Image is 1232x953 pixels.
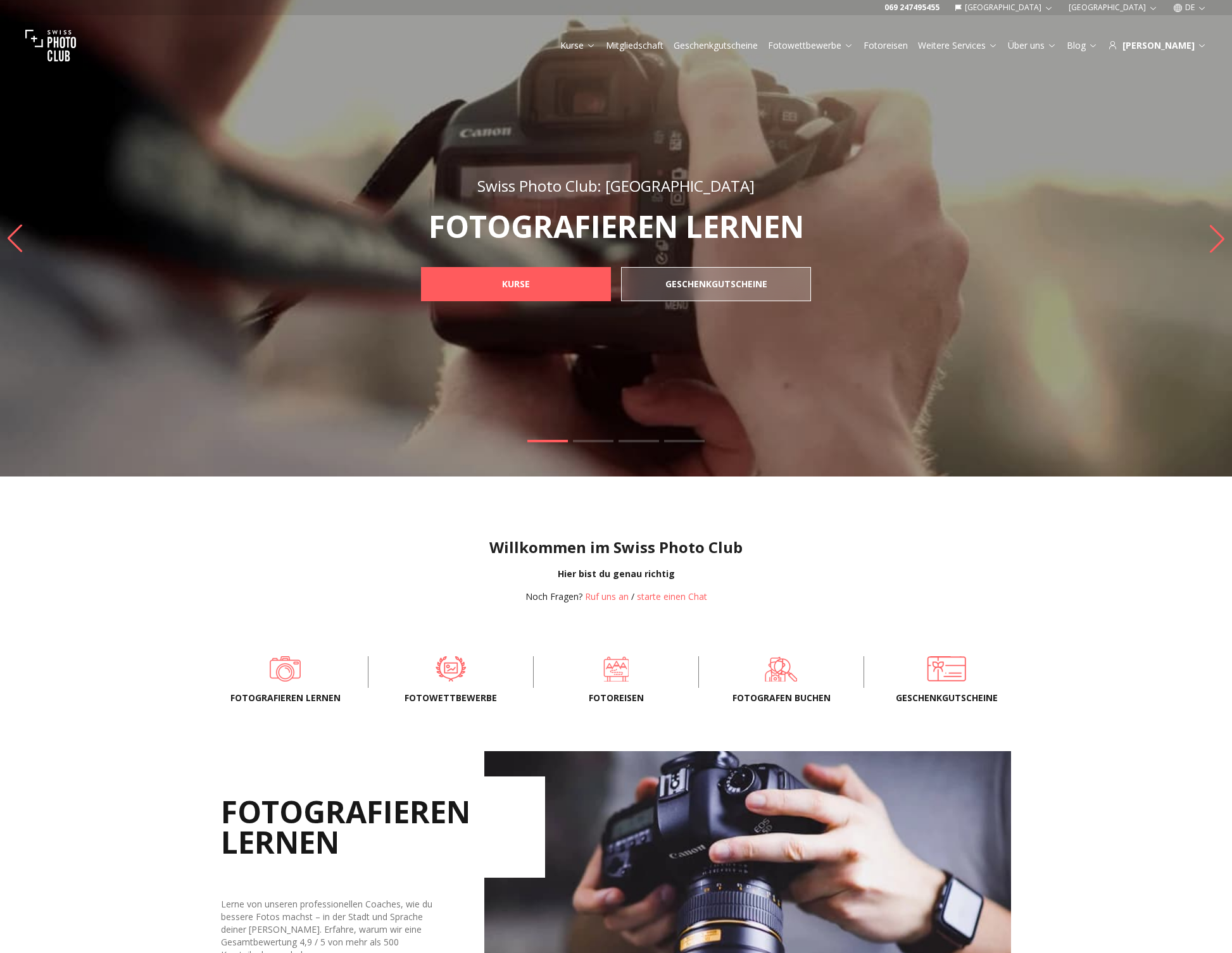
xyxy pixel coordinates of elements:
[913,37,1003,54] button: Weitere Services
[389,692,513,704] span: Fotowettbewerbe
[10,568,1222,580] div: Hier bist du genau richtig
[585,590,629,602] a: Ruf uns an
[621,267,811,301] a: GESCHENKGUTSCHEINE
[525,590,707,603] div: /
[1108,39,1207,52] div: [PERSON_NAME]
[884,3,940,13] a: 069 247495455
[768,39,853,52] a: Fotowettbewerbe
[864,39,908,52] a: Fotoreisen
[1067,39,1098,52] a: Blog
[554,656,678,682] a: Fotoreisen
[502,278,530,290] b: KURSE
[1008,39,1057,52] a: Über uns
[554,692,678,704] span: Fotoreisen
[421,267,611,301] a: KURSE
[1003,37,1062,54] button: Über uns
[555,37,601,54] button: Kurse
[858,37,913,54] button: Fotoreisen
[525,590,582,602] span: Noch Fragen?
[918,39,998,52] a: Weitere Services
[669,37,763,54] button: Geschenkgutscheine
[601,37,669,54] button: Mitgliedschaft
[665,278,767,290] b: GESCHENKGUTSCHEINE
[10,537,1222,557] h1: Willkommen im Swiss Photo Club
[560,39,596,52] a: Kurse
[223,656,348,682] a: Fotografieren lernen
[884,692,1009,704] span: Geschenkgutscheine
[25,20,76,71] img: Swiss photo club
[884,656,1009,682] a: Geschenkgutscheine
[606,39,663,52] a: Mitgliedschaft
[674,39,758,52] a: Geschenkgutscheine
[477,175,755,196] span: Swiss Photo Club: [GEOGRAPHIC_DATA]
[637,590,707,603] button: starte einen Chat
[393,211,839,242] p: FOTOGRAFIEREN LERNEN
[221,776,545,878] h2: FOTOGRAFIEREN LERNEN
[763,37,858,54] button: Fotowettbewerbe
[389,656,513,682] a: Fotowettbewerbe
[719,656,843,682] a: FOTOGRAFEN BUCHEN
[719,692,843,704] span: FOTOGRAFEN BUCHEN
[1062,37,1103,54] button: Blog
[223,692,348,704] span: Fotografieren lernen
